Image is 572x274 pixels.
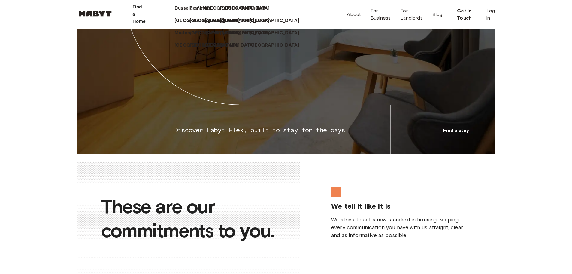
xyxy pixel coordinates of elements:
a: For Landlords [400,7,422,22]
p: [GEOGRAPHIC_DATA] [174,17,225,24]
p: Dusseldorf [174,5,199,12]
p: [GEOGRAPHIC_DATA] [220,5,270,12]
a: [GEOGRAPHIC_DATA] [249,42,305,49]
p: [GEOGRAPHIC_DATA] [189,29,240,37]
p: [GEOGRAPHIC_DATA] [205,17,255,24]
a: [GEOGRAPHIC_DATA] [205,42,261,49]
p: Frankfurt [189,5,210,12]
a: Get in Touch [452,5,477,24]
p: [GEOGRAPHIC_DATA] [249,42,299,49]
a: [GEOGRAPHIC_DATA] [189,29,246,37]
p: [GEOGRAPHIC_DATA] [220,17,270,24]
p: Modena [174,29,193,37]
a: For Business [371,7,391,22]
a: Log in [486,7,495,22]
p: [GEOGRAPHIC_DATA] [174,42,225,49]
p: Phuket [249,5,265,12]
span: We tell it like it is [331,202,471,211]
a: Frankfurt [189,5,216,12]
p: [GEOGRAPHIC_DATA] [205,5,255,12]
a: Modena [174,29,199,37]
p: [GEOGRAPHIC_DATA] [205,42,255,49]
a: [GEOGRAPHIC_DATA] [189,42,246,49]
p: Find a Home [132,4,146,25]
img: Habyt [77,11,113,17]
a: Phuket [249,5,271,12]
p: These are our commitments to you. [101,195,276,243]
a: [GEOGRAPHIC_DATA] [189,17,246,24]
a: [GEOGRAPHIC_DATA] [205,5,261,12]
a: About [347,11,361,18]
a: Find a stay [438,125,474,136]
span: We strive to set a new standard in housing, keeping every communication you have with us straight... [331,216,471,239]
p: [GEOGRAPHIC_DATA] [206,29,256,37]
a: [GEOGRAPHIC_DATA] [205,17,261,24]
a: [GEOGRAPHIC_DATA] [174,17,231,24]
a: [GEOGRAPHIC_DATA] [174,42,231,49]
a: Dusseldorf [174,5,205,12]
p: [GEOGRAPHIC_DATA] [249,29,299,37]
a: Blog [432,11,443,18]
a: [GEOGRAPHIC_DATA] [249,29,305,37]
p: [GEOGRAPHIC_DATA] [189,42,240,49]
a: [GEOGRAPHIC_DATA] [206,29,262,37]
a: [GEOGRAPHIC_DATA] [220,5,276,12]
p: [GEOGRAPHIC_DATA] [249,17,299,24]
a: [GEOGRAPHIC_DATA] [220,17,276,24]
p: [GEOGRAPHIC_DATA] [189,17,240,24]
a: [GEOGRAPHIC_DATA] [249,17,305,24]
